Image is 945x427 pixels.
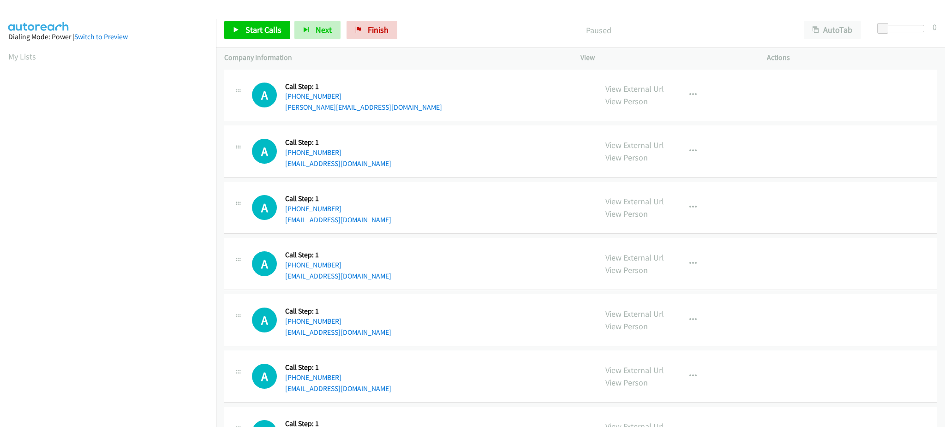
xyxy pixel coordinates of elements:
a: View Person [605,208,648,219]
a: View Person [605,152,648,163]
a: [PHONE_NUMBER] [285,373,341,382]
a: View External Url [605,308,664,319]
a: [PHONE_NUMBER] [285,317,341,326]
a: [EMAIL_ADDRESS][DOMAIN_NAME] [285,215,391,224]
a: View Person [605,96,648,107]
a: Switch to Preview [74,32,128,41]
a: View Person [605,265,648,275]
h5: Call Step: 1 [285,138,391,147]
a: [EMAIL_ADDRESS][DOMAIN_NAME] [285,384,391,393]
div: The call is yet to be attempted [252,308,277,332]
a: Start Calls [224,21,290,39]
h1: A [252,139,277,164]
h5: Call Step: 1 [285,82,442,91]
h1: A [252,364,277,389]
a: View Person [605,377,648,388]
a: [PHONE_NUMBER] [285,148,341,157]
div: The call is yet to be attempted [252,139,277,164]
a: [EMAIL_ADDRESS][DOMAIN_NAME] [285,328,391,337]
span: Finish [368,24,389,35]
a: Finish [347,21,397,39]
button: AutoTab [804,21,861,39]
div: The call is yet to be attempted [252,251,277,276]
span: Start Calls [245,24,281,35]
h1: A [252,195,277,220]
h5: Call Step: 1 [285,307,391,316]
div: 0 [933,21,937,33]
a: View External Url [605,252,664,263]
h5: Call Step: 1 [285,250,391,260]
div: Delay between calls (in seconds) [882,25,924,32]
div: Dialing Mode: Power | [8,31,208,42]
div: The call is yet to be attempted [252,364,277,389]
h5: Call Step: 1 [285,194,391,203]
a: [PHONE_NUMBER] [285,261,341,269]
a: [EMAIL_ADDRESS][DOMAIN_NAME] [285,159,391,168]
div: The call is yet to be attempted [252,83,277,107]
p: Actions [767,52,937,63]
a: View External Url [605,140,664,150]
a: My Lists [8,51,36,62]
div: The call is yet to be attempted [252,195,277,220]
a: View External Url [605,365,664,375]
h1: A [252,251,277,276]
a: [EMAIL_ADDRESS][DOMAIN_NAME] [285,272,391,280]
a: View Person [605,321,648,332]
a: View External Url [605,196,664,207]
p: View [580,52,750,63]
h1: A [252,83,277,107]
p: Paused [410,24,787,36]
span: Next [316,24,332,35]
button: Next [294,21,341,39]
h5: Call Step: 1 [285,363,391,372]
a: View External Url [605,83,664,94]
h1: A [252,308,277,332]
a: [PERSON_NAME][EMAIL_ADDRESS][DOMAIN_NAME] [285,103,442,112]
a: [PHONE_NUMBER] [285,92,341,101]
a: [PHONE_NUMBER] [285,204,341,213]
p: Company Information [224,52,564,63]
